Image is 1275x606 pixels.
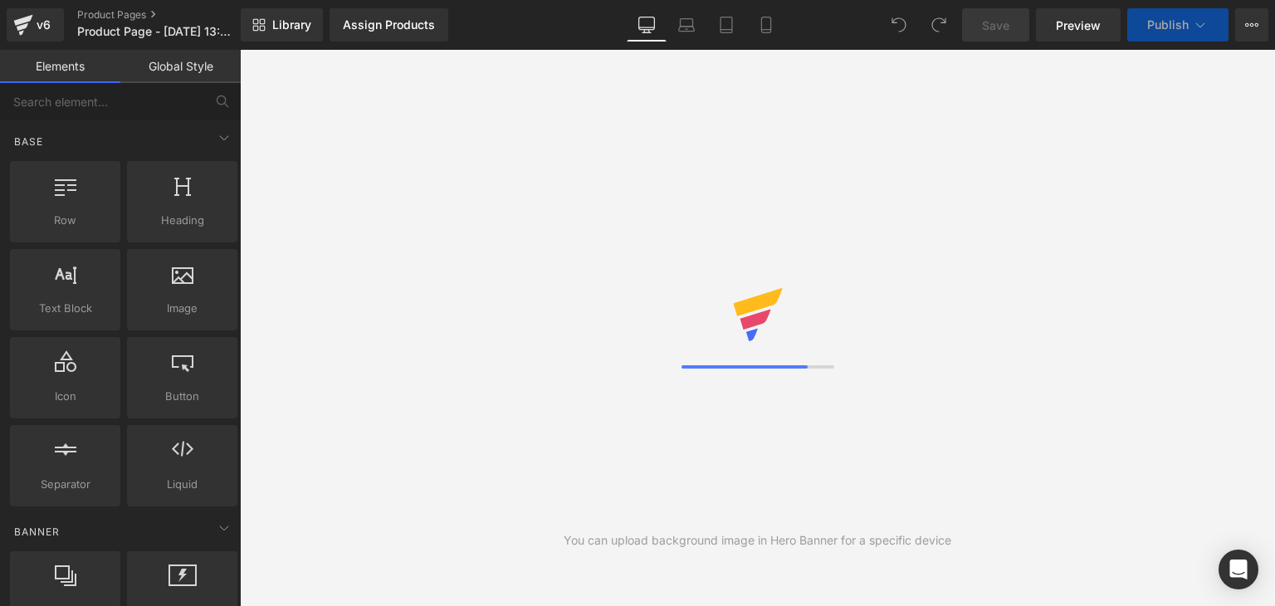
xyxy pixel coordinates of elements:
span: Product Page - [DATE] 13:50:11 [77,25,237,38]
a: Laptop [667,8,706,42]
span: Publish [1147,18,1189,32]
a: New Library [241,8,323,42]
span: Image [132,300,232,317]
span: Library [272,17,311,32]
button: Publish [1127,8,1229,42]
div: v6 [33,14,54,36]
div: You can upload background image in Hero Banner for a specific device [564,531,951,550]
a: Preview [1036,8,1121,42]
span: Row [15,212,115,229]
span: Banner [12,524,61,540]
span: Liquid [132,476,232,493]
a: Product Pages [77,8,268,22]
a: Global Style [120,50,241,83]
button: More [1235,8,1268,42]
div: Open Intercom Messenger [1219,550,1258,589]
span: Text Block [15,300,115,317]
button: Redo [922,8,955,42]
a: Desktop [627,8,667,42]
span: Icon [15,388,115,405]
a: Mobile [746,8,786,42]
span: Separator [15,476,115,493]
span: Preview [1056,17,1101,34]
span: Base [12,134,45,149]
a: v6 [7,8,64,42]
div: Assign Products [343,18,435,32]
span: Heading [132,212,232,229]
span: Button [132,388,232,405]
a: Tablet [706,8,746,42]
span: Save [982,17,1009,34]
button: Undo [882,8,916,42]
